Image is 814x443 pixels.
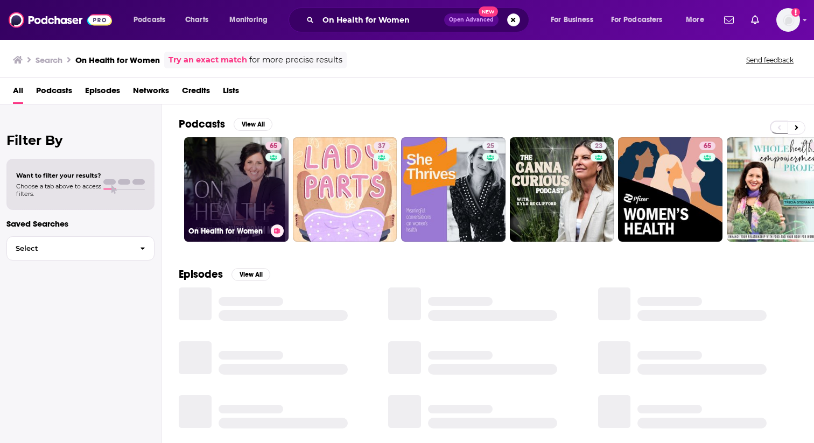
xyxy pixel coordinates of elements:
[510,137,614,242] a: 23
[178,11,215,29] a: Charts
[449,17,494,23] span: Open Advanced
[6,236,155,261] button: Select
[791,8,800,17] svg: Add a profile image
[16,172,101,179] span: Want to filter your results?
[265,142,282,150] a: 65
[374,142,390,150] a: 37
[7,245,131,252] span: Select
[223,82,239,104] a: Lists
[776,8,800,32] button: Show profile menu
[299,8,539,32] div: Search podcasts, credits, & more...
[133,82,169,104] a: Networks
[182,82,210,104] a: Credits
[591,142,607,150] a: 23
[318,11,444,29] input: Search podcasts, credits, & more...
[444,13,499,26] button: Open AdvancedNew
[222,11,282,29] button: open menu
[16,182,101,198] span: Choose a tab above to access filters.
[704,141,711,152] span: 65
[85,82,120,104] a: Episodes
[169,54,247,66] a: Try an exact match
[6,219,155,229] p: Saved Searches
[595,141,602,152] span: 23
[543,11,607,29] button: open menu
[776,8,800,32] span: Logged in as rgertner
[179,117,272,131] a: PodcastsView All
[611,12,663,27] span: For Podcasters
[270,141,277,152] span: 65
[188,227,266,236] h3: On Health for Women
[401,137,506,242] a: 25
[126,11,179,29] button: open menu
[378,141,385,152] span: 37
[179,117,225,131] h2: Podcasts
[249,54,342,66] span: for more precise results
[776,8,800,32] img: User Profile
[184,137,289,242] a: 65On Health for Women
[551,12,593,27] span: For Business
[479,6,498,17] span: New
[482,142,499,150] a: 25
[720,11,738,29] a: Show notifications dropdown
[36,55,62,65] h3: Search
[134,12,165,27] span: Podcasts
[75,55,160,65] h3: On Health for Women
[487,141,494,152] span: 25
[231,268,270,281] button: View All
[229,12,268,27] span: Monitoring
[179,268,270,281] a: EpisodesView All
[686,12,704,27] span: More
[185,12,208,27] span: Charts
[13,82,23,104] a: All
[293,137,397,242] a: 37
[179,268,223,281] h2: Episodes
[743,55,797,65] button: Send feedback
[6,132,155,148] h2: Filter By
[678,11,718,29] button: open menu
[234,118,272,131] button: View All
[699,142,715,150] a: 65
[747,11,763,29] a: Show notifications dropdown
[9,10,112,30] img: Podchaser - Follow, Share and Rate Podcasts
[36,82,72,104] a: Podcasts
[618,137,722,242] a: 65
[604,11,678,29] button: open menu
